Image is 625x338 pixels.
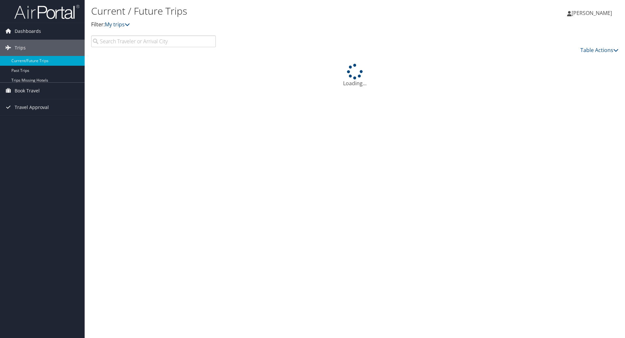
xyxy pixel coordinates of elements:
p: Filter: [91,20,443,29]
span: [PERSON_NAME] [572,9,612,17]
a: Table Actions [580,47,618,54]
input: Search Traveler or Arrival City [91,35,216,47]
div: Loading... [91,64,618,87]
a: [PERSON_NAME] [567,3,618,23]
span: Book Travel [15,83,40,99]
span: Trips [15,40,26,56]
a: My trips [105,21,130,28]
span: Dashboards [15,23,41,39]
img: airportal-logo.png [14,4,79,20]
span: Travel Approval [15,99,49,115]
h1: Current / Future Trips [91,4,443,18]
